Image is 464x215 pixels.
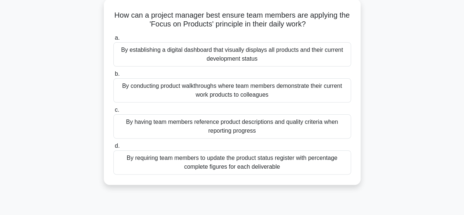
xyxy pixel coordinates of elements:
span: a. [115,35,120,41]
div: By having team members reference product descriptions and quality criteria when reporting progress [113,114,351,139]
h5: How can a project manager best ensure team members are applying the 'Focus on Products' principle... [113,11,352,29]
span: d. [115,143,120,149]
div: By establishing a digital dashboard that visually displays all products and their current develop... [113,42,351,67]
span: b. [115,71,120,77]
div: By requiring team members to update the product status register with percentage complete figures ... [113,150,351,175]
span: c. [115,107,119,113]
div: By conducting product walkthroughs where team members demonstrate their current work products to ... [113,78,351,103]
